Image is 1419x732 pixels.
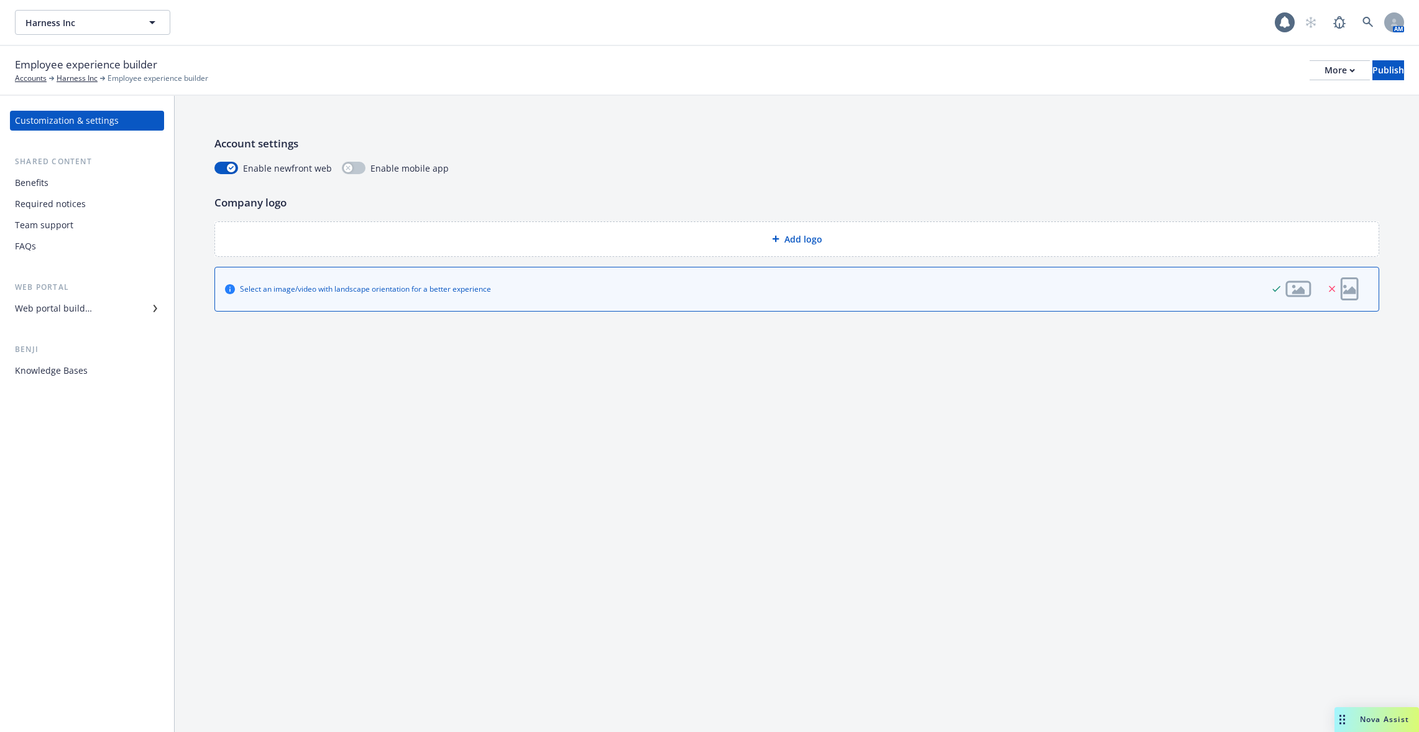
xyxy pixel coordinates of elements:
a: Required notices [10,194,164,214]
a: Report a Bug [1327,10,1352,35]
div: Benji [10,343,164,356]
a: Benefits [10,173,164,193]
button: Publish [1372,60,1404,80]
span: Enable mobile app [370,162,449,175]
div: Knowledge Bases [15,361,88,381]
a: Harness Inc [57,73,98,84]
a: FAQs [10,236,164,256]
a: Customization & settings [10,111,164,131]
a: Start snowing [1298,10,1323,35]
div: Team support [15,215,73,235]
div: Required notices [15,194,86,214]
div: Web portal builder [15,299,92,318]
span: Employee experience builder [15,57,157,73]
a: Search [1356,10,1380,35]
button: Harness Inc [15,10,170,35]
span: Add logo [784,233,822,246]
span: Nova Assist [1360,714,1409,725]
a: Team support [10,215,164,235]
span: Harness Inc [25,16,133,29]
a: Web portal builder [10,299,164,318]
div: Select an image/video with landscape orientation for a better experience [240,284,491,294]
button: Nova Assist [1334,707,1419,732]
div: Drag to move [1334,707,1350,732]
button: More [1310,60,1370,80]
div: FAQs [15,236,36,256]
div: Benefits [15,173,48,193]
div: More [1325,61,1355,80]
a: Accounts [15,73,47,84]
span: Employee experience builder [108,73,208,84]
span: Enable newfront web [243,162,332,175]
div: Shared content [10,155,164,168]
p: Company logo [214,195,1379,211]
div: Add logo [214,221,1379,257]
div: Customization & settings [15,111,119,131]
div: Web portal [10,281,164,294]
p: Account settings [214,136,1379,152]
div: Publish [1372,61,1404,80]
a: Knowledge Bases [10,361,164,381]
